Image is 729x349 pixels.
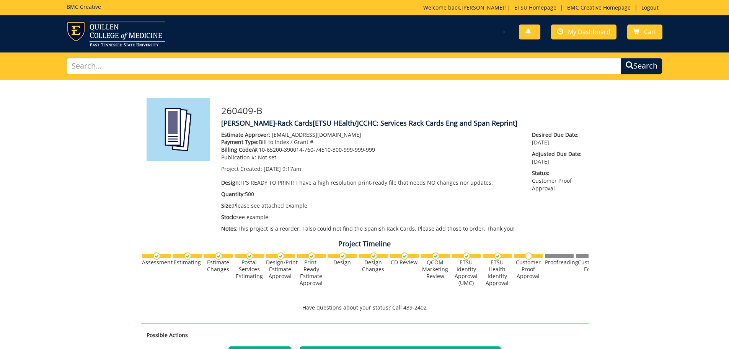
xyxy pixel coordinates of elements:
[221,138,259,146] span: Payment Type:
[141,240,589,248] h4: Project Timeline
[514,259,543,280] div: Customer Proof Approval
[221,202,233,209] span: Size:
[452,259,481,287] div: ETSU Identity Approval (UMC)
[221,146,259,153] span: Billing Code/#:
[221,131,270,138] span: Estimate Approver:
[67,4,101,10] h5: BMC Creative
[235,259,264,280] div: Postal Services Estimating
[563,4,634,11] a: BMC Creative Homepage
[401,252,408,260] img: checkmark
[277,252,284,260] img: checkmark
[308,252,315,260] img: checkmark
[221,225,521,233] p: This project is a reorder. I also could not find the Spanish Rack Cards. Please add those to orde...
[297,259,326,287] div: Print-Ready Estimate Approval
[221,190,521,198] p: 500
[432,252,439,260] img: checkmark
[370,252,377,260] img: checkmark
[258,154,276,161] span: Not set
[532,150,582,165] p: [DATE]
[483,259,512,287] div: ETSU Health Identity Approval
[390,259,419,266] div: CD Review
[246,252,253,260] img: checkmark
[339,252,346,260] img: checkmark
[532,131,582,139] span: Desired Due Date:
[221,213,521,221] p: see example
[532,169,582,177] span: Status:
[532,169,582,192] p: Customer Proof Approval
[67,21,165,46] img: ETSU logo
[423,4,662,11] p: Welcome back, ! | | |
[463,252,470,260] img: checkmark
[173,259,202,266] div: Estimating
[147,331,188,339] strong: Possible Actions
[359,259,388,273] div: Design Changes
[525,252,532,260] img: no
[532,131,582,146] p: [DATE]
[142,259,171,266] div: Assessment
[221,106,583,116] h3: 260409-B
[221,190,245,198] span: Quantity:
[313,118,517,128] span: [ETSU HEalth/JCCHC: Services Rack Cards Eng and Span Reprint]
[221,165,262,172] span: Project Created:
[266,259,295,280] div: Design/Print Estimate Approval
[147,98,210,161] img: Product featured image
[221,120,583,127] h4: [PERSON_NAME]-Rack Cards
[532,150,582,158] span: Adjusted Due Date:
[221,213,236,221] span: Stock:
[494,252,501,260] img: checkmark
[644,28,656,36] span: Cart
[204,259,233,273] div: Estimate Changes
[141,304,589,311] p: Have questions about your status? Call 439-2402
[621,58,662,74] button: Search
[221,179,521,187] p: IT'S READY TO PRINT! I have a high resolution print-ready file that needs NO changes nor updates.
[184,252,191,260] img: checkmark
[576,259,605,273] div: Customer Edits
[153,252,160,260] img: checkmark
[421,259,450,280] div: QCOM Marketing Review
[638,4,662,11] a: Logout
[67,58,621,74] input: Search...
[215,252,222,260] img: checkmark
[221,154,256,161] span: Publication #:
[627,25,662,39] a: Cart
[545,259,574,266] div: Proofreading
[221,225,238,232] span: Notes:
[462,4,504,11] a: [PERSON_NAME]
[328,259,357,266] div: Design
[568,28,610,36] span: My Dashboard
[264,165,301,172] span: [DATE] 9:17am
[551,25,616,39] a: My Dashboard
[221,179,240,186] span: Design:
[221,202,521,210] p: Please see attached example
[510,4,560,11] a: ETSU Homepage
[221,131,521,139] p: [EMAIL_ADDRESS][DOMAIN_NAME]
[221,138,521,146] p: Bill to Index / Grant #
[221,146,521,154] p: 10-65200-390014-760-74510-300-999-999-999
